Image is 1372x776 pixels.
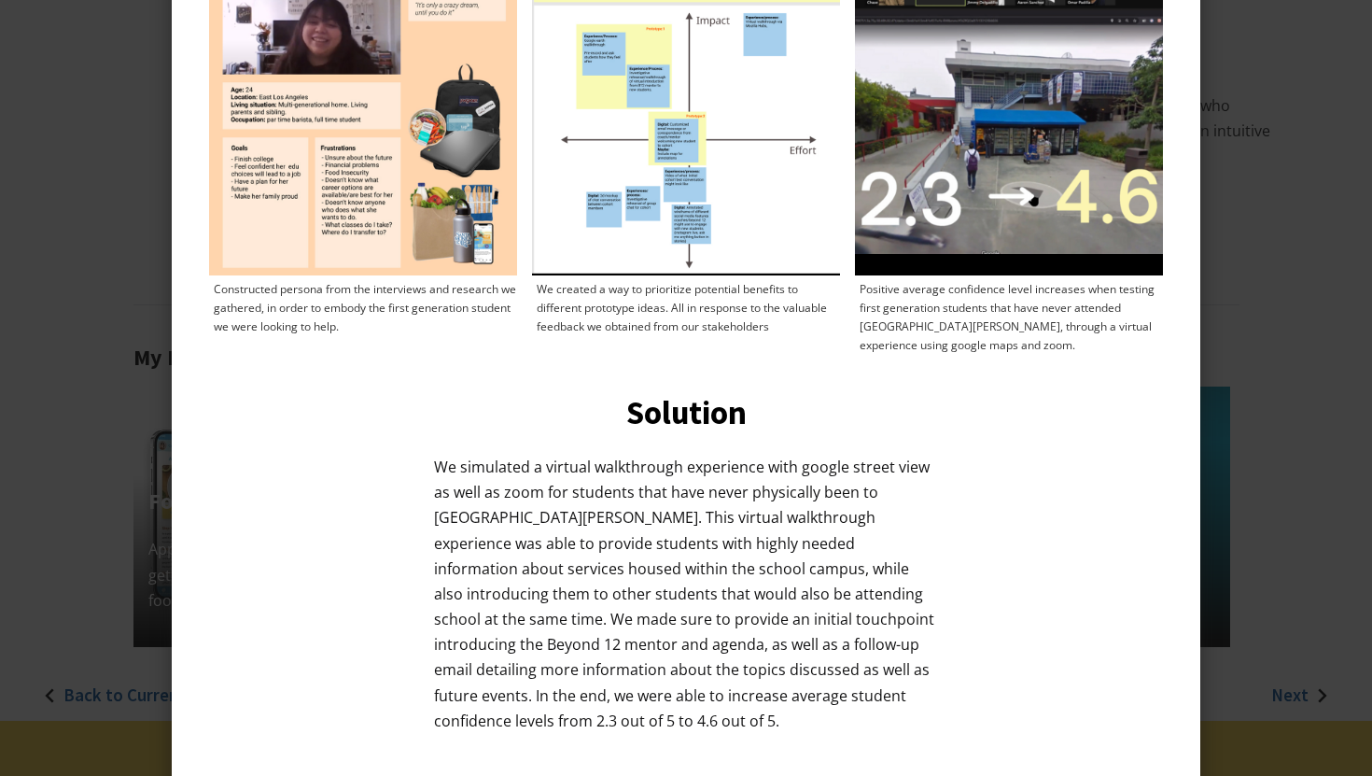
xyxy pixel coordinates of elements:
div: We created a way to prioritize potential benefits to different prototype ideas. All in response t... [532,275,840,336]
h3: Solution [209,390,1164,436]
div: Positive average confidence level increases when testing first generation students that have neve... [855,275,1163,355]
div: Constructed persona from the interviews and research we gathered, in order to embody the first ge... [209,275,517,336]
p: We simulated a virtual walkthrough experience with google street view as well as zoom for student... [434,455,938,753]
